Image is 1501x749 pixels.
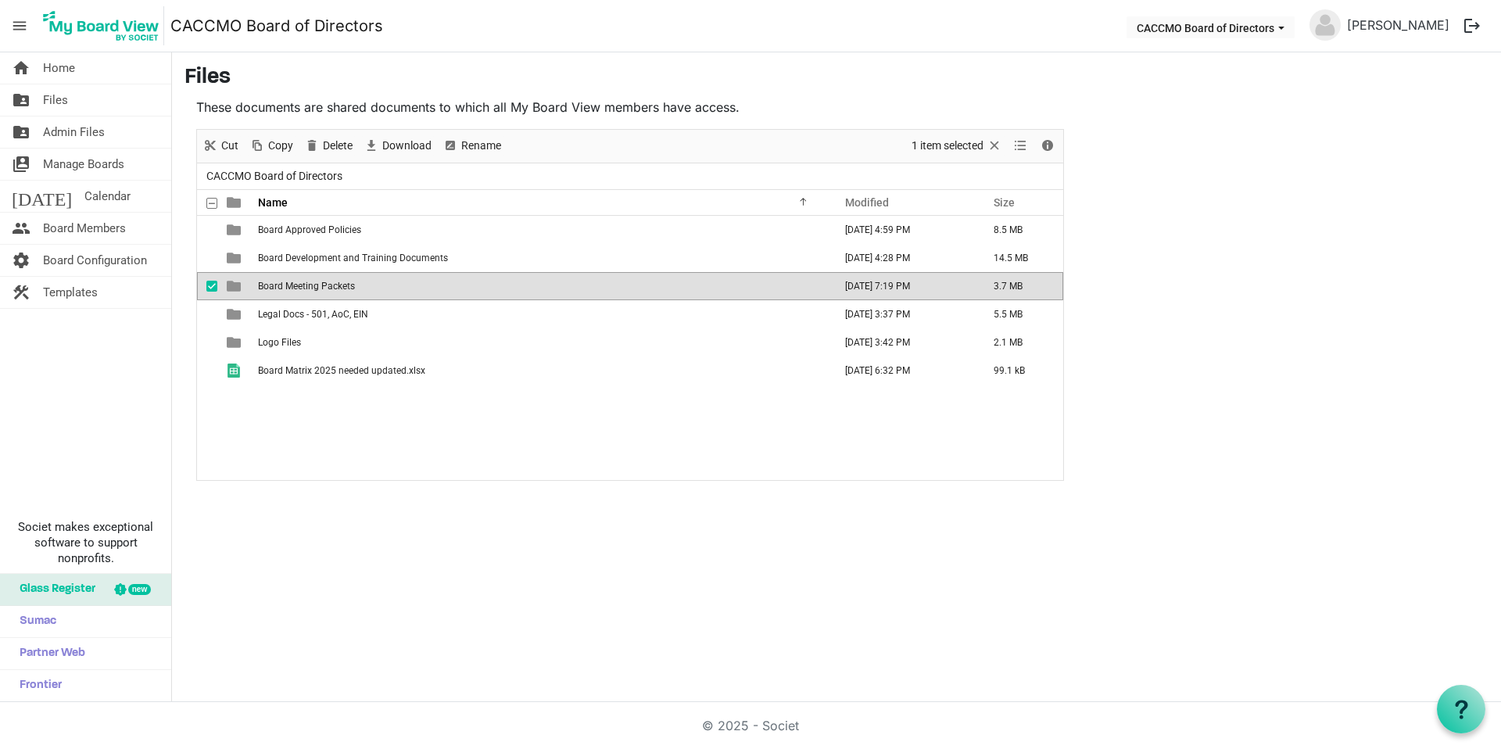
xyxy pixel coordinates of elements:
span: Files [43,84,68,116]
div: Clear selection [906,130,1008,163]
span: Logo Files [258,337,301,348]
span: home [12,52,30,84]
h3: Files [184,65,1488,91]
span: folder_shared [12,116,30,148]
button: logout [1456,9,1488,42]
a: My Board View Logo [38,6,170,45]
span: Modified [845,196,889,209]
td: checkbox [197,300,217,328]
button: Copy [247,136,296,156]
span: folder_shared [12,84,30,116]
a: CACCMO Board of Directors [170,10,383,41]
span: Societ makes exceptional software to support nonprofits. [7,519,164,566]
td: 3.7 MB is template cell column header Size [977,272,1063,300]
span: Admin Files [43,116,105,148]
td: April 15, 2025 3:42 PM column header Modified [829,328,977,357]
span: Delete [321,136,354,156]
span: Size [994,196,1015,209]
span: Frontier [12,670,62,701]
td: checkbox [197,328,217,357]
button: Details [1037,136,1059,156]
button: Download [361,136,435,156]
img: My Board View Logo [38,6,164,45]
span: people [12,213,30,244]
span: Manage Boards [43,149,124,180]
td: April 14, 2025 4:28 PM column header Modified [829,244,977,272]
span: Legal Docs - 501, AoC, EIN [258,309,368,320]
div: Details [1034,130,1061,163]
span: Rename [460,136,503,156]
span: settings [12,245,30,276]
td: 99.1 kB is template cell column header Size [977,357,1063,385]
div: Download [358,130,437,163]
div: Rename [437,130,507,163]
td: is template cell column header type [217,328,253,357]
span: switch_account [12,149,30,180]
span: Partner Web [12,638,85,669]
button: View dropdownbutton [1011,136,1030,156]
td: July 16, 2025 4:59 PM column header Modified [829,216,977,244]
p: These documents are shared documents to which all My Board View members have access. [196,98,1064,116]
span: [DATE] [12,181,72,212]
td: March 24, 2025 6:32 PM column header Modified [829,357,977,385]
span: Board Development and Training Documents [258,253,448,263]
a: © 2025 - Societ [702,718,799,733]
span: Glass Register [12,574,95,605]
span: Sumac [12,606,56,637]
td: is template cell column header type [217,357,253,385]
td: Board Development and Training Documents is template cell column header Name [253,244,829,272]
button: Rename [440,136,504,156]
td: Board Matrix 2025 needed updated.xlsx is template cell column header Name [253,357,829,385]
span: Templates [43,277,98,308]
td: is template cell column header type [217,216,253,244]
button: Delete [302,136,356,156]
td: April 15, 2025 3:37 PM column header Modified [829,300,977,328]
span: Board Members [43,213,126,244]
span: CACCMO Board of Directors [203,167,346,186]
td: July 25, 2025 7:19 PM column header Modified [829,272,977,300]
td: checkbox [197,216,217,244]
span: Board Configuration [43,245,147,276]
td: 8.5 MB is template cell column header Size [977,216,1063,244]
span: menu [5,11,34,41]
button: Cut [200,136,242,156]
td: Logo Files is template cell column header Name [253,328,829,357]
td: is template cell column header type [217,300,253,328]
td: Board Meeting Packets is template cell column header Name [253,272,829,300]
span: construction [12,277,30,308]
a: [PERSON_NAME] [1341,9,1456,41]
div: Cut [197,130,244,163]
span: Home [43,52,75,84]
span: Cut [220,136,240,156]
td: checkbox [197,244,217,272]
td: 14.5 MB is template cell column header Size [977,244,1063,272]
td: checkbox [197,357,217,385]
span: Board Matrix 2025 needed updated.xlsx [258,365,425,376]
td: 2.1 MB is template cell column header Size [977,328,1063,357]
span: Calendar [84,181,131,212]
button: Selection [909,136,1005,156]
div: Delete [299,130,358,163]
td: Board Approved Policies is template cell column header Name [253,216,829,244]
button: CACCMO Board of Directors dropdownbutton [1127,16,1295,38]
span: Board Meeting Packets [258,281,355,292]
span: 1 item selected [910,136,985,156]
span: Board Approved Policies [258,224,361,235]
span: Download [381,136,433,156]
div: new [128,584,151,595]
td: checkbox [197,272,217,300]
td: is template cell column header type [217,272,253,300]
span: Name [258,196,288,209]
div: View [1008,130,1034,163]
img: no-profile-picture.svg [1309,9,1341,41]
td: Legal Docs - 501, AoC, EIN is template cell column header Name [253,300,829,328]
td: is template cell column header type [217,244,253,272]
span: Copy [267,136,295,156]
td: 5.5 MB is template cell column header Size [977,300,1063,328]
div: Copy [244,130,299,163]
